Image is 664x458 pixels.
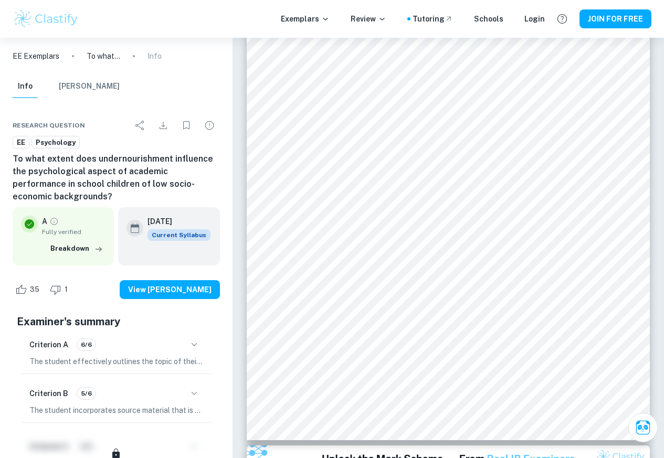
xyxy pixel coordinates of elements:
[48,241,106,257] button: Breakdown
[59,284,73,295] span: 1
[13,137,29,148] span: EE
[77,389,96,398] span: 5/6
[47,281,73,298] div: Dislike
[13,121,85,130] span: Research question
[13,75,38,98] button: Info
[130,115,151,136] div: Share
[553,10,571,28] button: Help and Feedback
[13,153,220,203] h6: To what extent does undernourishment influence the psychological aspect of academic performance i...
[281,13,330,25] p: Exemplars
[13,136,29,149] a: EE
[29,404,203,416] p: The student incorporates source material that is relevant and appropriate to the posed research q...
[147,50,162,62] p: Info
[29,356,203,367] p: The student effectively outlines the topic of their study at the beginning of the essay, clearly ...
[628,413,658,442] button: Ask Clai
[49,217,59,226] a: Grade fully verified
[147,229,210,241] span: Current Syllabus
[87,50,120,62] p: To what extent does undernourishment influence the psychological aspect of academic performance i...
[176,115,197,136] div: Bookmark
[147,229,210,241] div: This exemplar is based on the current syllabus. Feel free to refer to it for inspiration/ideas wh...
[31,136,80,149] a: Psychology
[24,284,45,295] span: 35
[59,75,120,98] button: [PERSON_NAME]
[120,280,220,299] button: View [PERSON_NAME]
[29,388,68,399] h6: Criterion B
[13,50,59,62] a: EE Exemplars
[474,13,503,25] a: Schools
[199,115,220,136] div: Report issue
[17,314,216,329] h5: Examiner's summary
[77,340,96,349] span: 6/6
[524,13,545,25] a: Login
[147,216,202,227] h6: [DATE]
[579,9,651,28] button: JOIN FOR FREE
[153,115,174,136] div: Download
[13,8,79,29] img: Clastify logo
[42,216,47,227] p: A
[351,13,386,25] p: Review
[32,137,79,148] span: Psychology
[13,281,45,298] div: Like
[413,13,453,25] a: Tutoring
[42,227,106,237] span: Fully verified
[29,339,68,350] h6: Criterion A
